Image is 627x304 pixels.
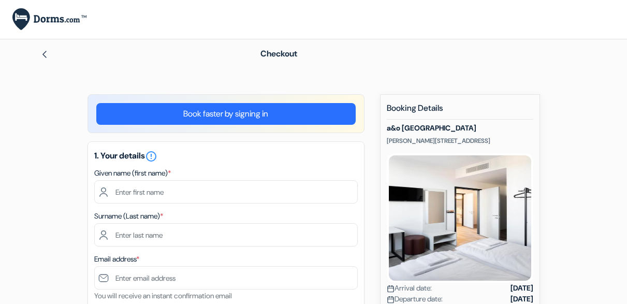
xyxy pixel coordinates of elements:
[387,283,432,294] span: Arrival date:
[387,124,533,133] h5: a&o [GEOGRAPHIC_DATA]
[94,211,163,222] label: Surname (Last name)
[94,254,139,265] label: Email address
[40,50,49,59] img: left_arrow.svg
[511,283,533,294] strong: [DATE]
[387,296,395,303] img: calendar.svg
[145,150,157,161] a: error_outline
[387,103,533,120] h5: Booking Details
[12,8,86,31] img: Dorms.com
[94,223,358,247] input: Enter last name
[94,291,232,300] small: You will receive an instant confirmation email
[94,150,358,163] h5: 1. Your details
[387,285,395,293] img: calendar.svg
[94,168,171,179] label: Given name (first name)
[387,137,533,145] p: [PERSON_NAME][STREET_ADDRESS]
[145,150,157,163] i: error_outline
[94,266,358,289] input: Enter email address
[260,48,297,59] span: Checkout
[96,103,356,125] a: Book faster by signing in
[94,180,358,204] input: Enter first name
